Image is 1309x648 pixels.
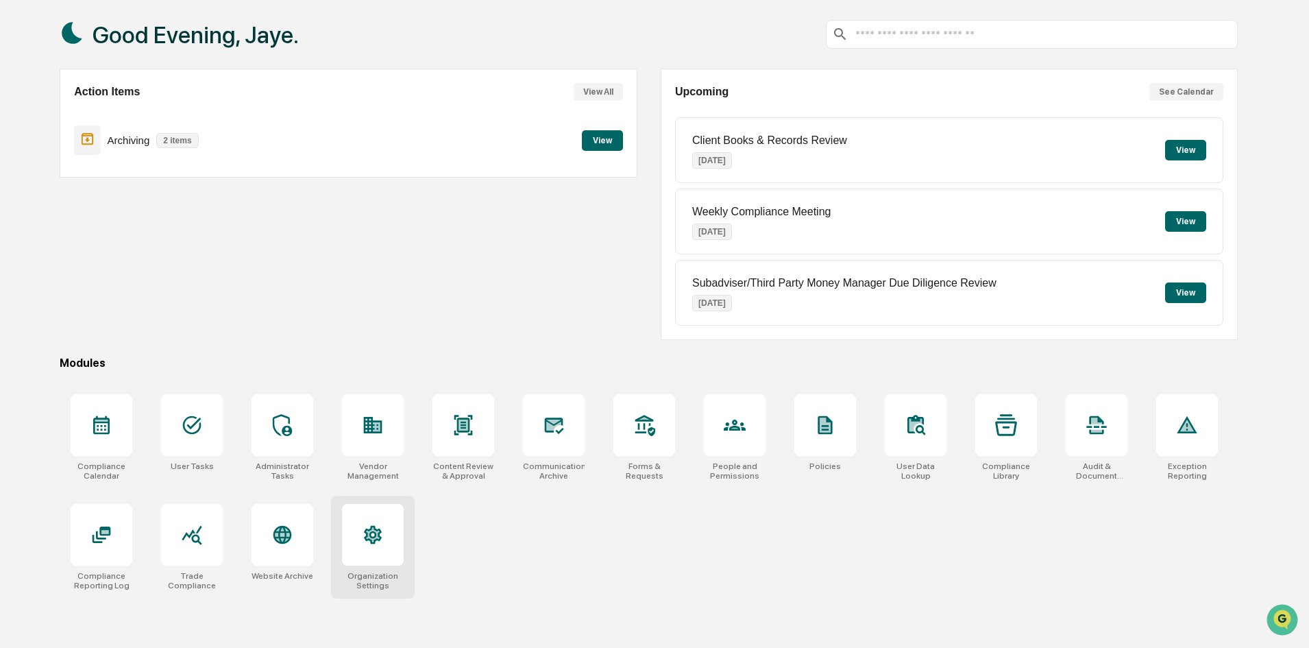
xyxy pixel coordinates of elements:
[1165,283,1206,303] button: View
[582,133,623,146] a: View
[342,571,404,590] div: Organization Settings
[692,224,732,240] p: [DATE]
[108,134,150,146] p: Archiving
[1066,461,1127,481] div: Audit & Document Logs
[613,461,675,481] div: Forms & Requests
[1165,140,1206,160] button: View
[47,119,173,130] div: We're available if you need us!
[704,461,766,481] div: People and Permissions
[14,174,25,185] div: 🖐️
[27,173,88,187] span: Preclearance
[1265,603,1302,640] iframe: Open customer support
[692,206,831,218] p: Weekly Compliance Meeting
[71,571,132,590] div: Compliance Reporting Log
[94,167,175,192] a: 🗄️Attestations
[252,571,313,581] div: Website Archive
[692,152,732,169] p: [DATE]
[975,461,1037,481] div: Compliance Library
[14,200,25,211] div: 🔎
[161,571,223,590] div: Trade Compliance
[27,199,86,213] span: Data Lookup
[885,461,946,481] div: User Data Lookup
[47,105,225,119] div: Start new chat
[71,461,132,481] div: Compliance Calendar
[692,134,847,147] p: Client Books & Records Review
[99,174,110,185] div: 🗄️
[1165,211,1206,232] button: View
[8,167,94,192] a: 🖐️Preclearance
[252,461,313,481] div: Administrator Tasks
[93,21,299,49] h1: Good Evening, Jaye.
[523,461,585,481] div: Communications Archive
[233,109,249,125] button: Start new chat
[97,232,166,243] a: Powered byPylon
[113,173,170,187] span: Attestations
[675,86,729,98] h2: Upcoming
[342,461,404,481] div: Vendor Management
[692,277,996,289] p: Subadviser/Third Party Money Manager Due Diligence Review
[60,357,1238,370] div: Modules
[574,83,623,101] button: View All
[692,295,732,311] p: [DATE]
[432,461,494,481] div: Content Review & Approval
[1156,461,1218,481] div: Exception Reporting
[8,193,92,218] a: 🔎Data Lookup
[171,461,214,471] div: User Tasks
[14,105,38,130] img: 1746055101610-c473b297-6a78-478c-a979-82029cc54cd1
[156,133,198,148] p: 2 items
[74,86,140,98] h2: Action Items
[136,232,166,243] span: Pylon
[809,461,841,471] div: Policies
[14,29,249,51] p: How can we help?
[1149,83,1223,101] button: See Calendar
[582,130,623,151] button: View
